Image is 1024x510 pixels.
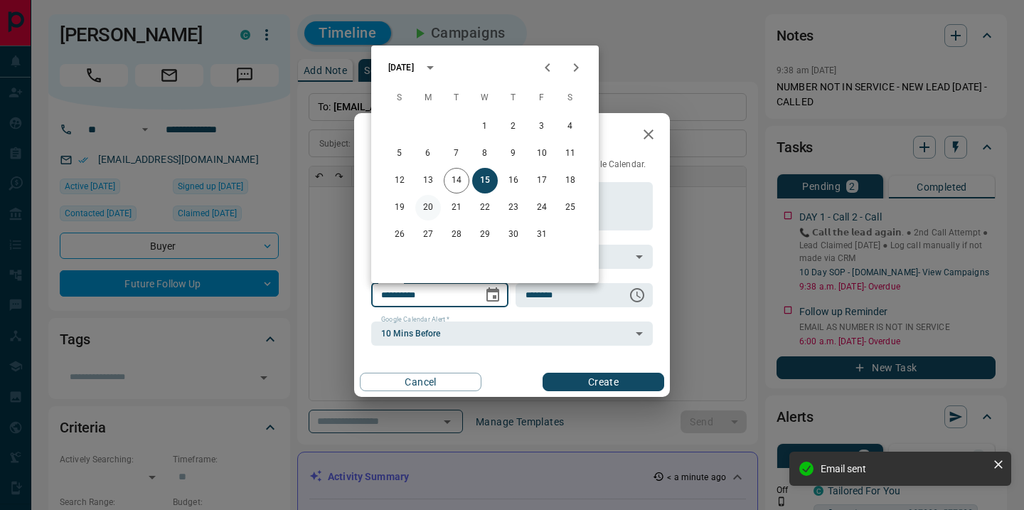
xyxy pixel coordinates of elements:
button: 10 [529,141,555,166]
button: 16 [501,168,526,193]
button: Previous month [533,53,562,82]
button: 5 [387,141,412,166]
span: Saturday [558,84,583,112]
span: Tuesday [444,84,469,112]
button: 8 [472,141,498,166]
span: Friday [529,84,555,112]
div: 10 Mins Before [371,322,653,346]
button: 13 [415,168,441,193]
button: 22 [472,195,498,221]
span: Sunday [387,84,412,112]
button: 6 [415,141,441,166]
button: 19 [387,195,412,221]
button: Next month [562,53,590,82]
button: 9 [501,141,526,166]
button: 14 [444,168,469,193]
button: Choose time, selected time is 6:00 AM [623,281,651,309]
button: 1 [472,114,498,139]
button: 3 [529,114,555,139]
button: 25 [558,195,583,221]
button: Cancel [360,373,481,391]
button: 28 [444,222,469,248]
button: 23 [501,195,526,221]
button: 29 [472,222,498,248]
button: 20 [415,195,441,221]
button: 24 [529,195,555,221]
div: Email sent [821,463,987,474]
button: 17 [529,168,555,193]
span: Wednesday [472,84,498,112]
button: 2 [501,114,526,139]
span: Thursday [501,84,526,112]
button: 11 [558,141,583,166]
button: calendar view is open, switch to year view [418,55,442,80]
button: 12 [387,168,412,193]
button: 18 [558,168,583,193]
button: Create [543,373,664,391]
h2: New Task [354,113,451,159]
button: 7 [444,141,469,166]
button: Choose date, selected date is Oct 15, 2025 [479,281,507,309]
div: [DATE] [388,61,414,74]
label: Google Calendar Alert [381,315,449,324]
button: 21 [444,195,469,221]
span: Monday [415,84,441,112]
button: 31 [529,222,555,248]
label: Time [526,277,544,286]
button: 27 [415,222,441,248]
button: 26 [387,222,412,248]
label: Date [381,277,399,286]
button: 30 [501,222,526,248]
button: 15 [472,168,498,193]
button: 4 [558,114,583,139]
